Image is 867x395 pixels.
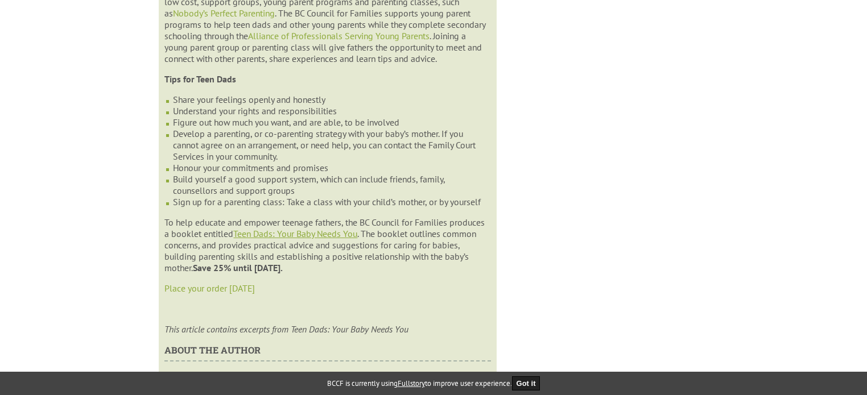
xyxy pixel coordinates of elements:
[173,173,490,196] li: Build yourself a good support system, which can include friends, family, counsellors and support ...
[512,376,540,390] button: Got it
[398,379,425,388] a: Fullstory
[173,128,490,162] li: Develop a parenting, or co-parenting strategy with your baby’s mother. If you cannot agree on an ...
[164,217,490,273] p: To help educate and empower teenage fathers, the BC Council for Families produces a booklet entit...
[173,196,490,207] li: Sign up for a parenting class: Take a class with your child’s mother, or by yourself
[173,117,490,128] li: Figure out how much you want, and are able, to be involved
[164,73,236,85] strong: Tips for Teen Dads
[164,282,255,294] a: Place your order [DATE]
[173,7,275,19] a: Nobody’s Perfect Parenting
[173,162,490,173] li: Honour your commitments and promises
[248,30,430,41] a: Alliance of Professionals Serving Young Parents
[233,228,357,239] a: Teen Dads: Your Baby Needs You
[193,262,283,273] strong: Save 25% until [DATE].
[173,94,490,105] li: Share your feelings openly and honestly
[173,105,490,117] li: Understand your rights and responsibilities
[164,323,408,335] em: This article contains excerpts from Teen Dads: Your Baby Needs You
[164,344,490,356] h4: ABOUT THE AUTHOR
